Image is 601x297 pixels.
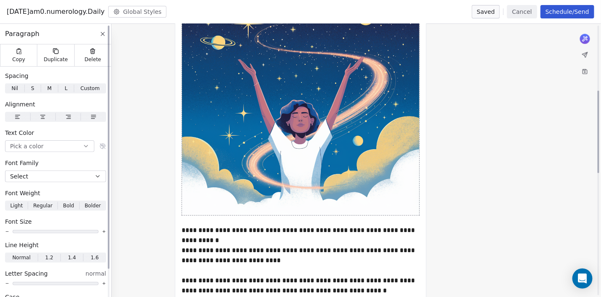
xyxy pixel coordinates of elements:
[12,254,30,261] span: Normal
[5,29,39,39] span: Paragraph
[81,85,100,92] span: Custom
[68,254,76,261] span: 1.4
[5,159,39,167] span: Font Family
[5,189,40,197] span: Font Weight
[5,269,48,278] span: Letter Spacing
[5,241,39,249] span: Line Height
[541,5,594,18] button: Schedule/Send
[7,7,105,17] span: [DATE]am0.numerology.Daily
[10,202,23,209] span: Light
[65,85,68,92] span: L
[12,56,25,63] span: Copy
[45,254,53,261] span: 1.2
[5,217,32,226] span: Font Size
[5,140,94,152] button: Pick a color
[5,129,34,137] span: Text Color
[47,85,52,92] span: M
[5,100,35,108] span: Alignment
[31,85,34,92] span: S
[63,202,74,209] span: Bold
[5,72,29,80] span: Spacing
[572,269,593,289] div: Open Intercom Messenger
[85,202,101,209] span: Bolder
[108,6,167,18] button: Global Styles
[85,56,101,63] span: Delete
[44,56,68,63] span: Duplicate
[91,254,99,261] span: 1.6
[11,85,18,92] span: Nil
[33,202,52,209] span: Regular
[86,269,106,278] span: normal
[10,172,28,181] span: Select
[507,5,537,18] button: Cancel
[472,5,500,18] button: Saved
